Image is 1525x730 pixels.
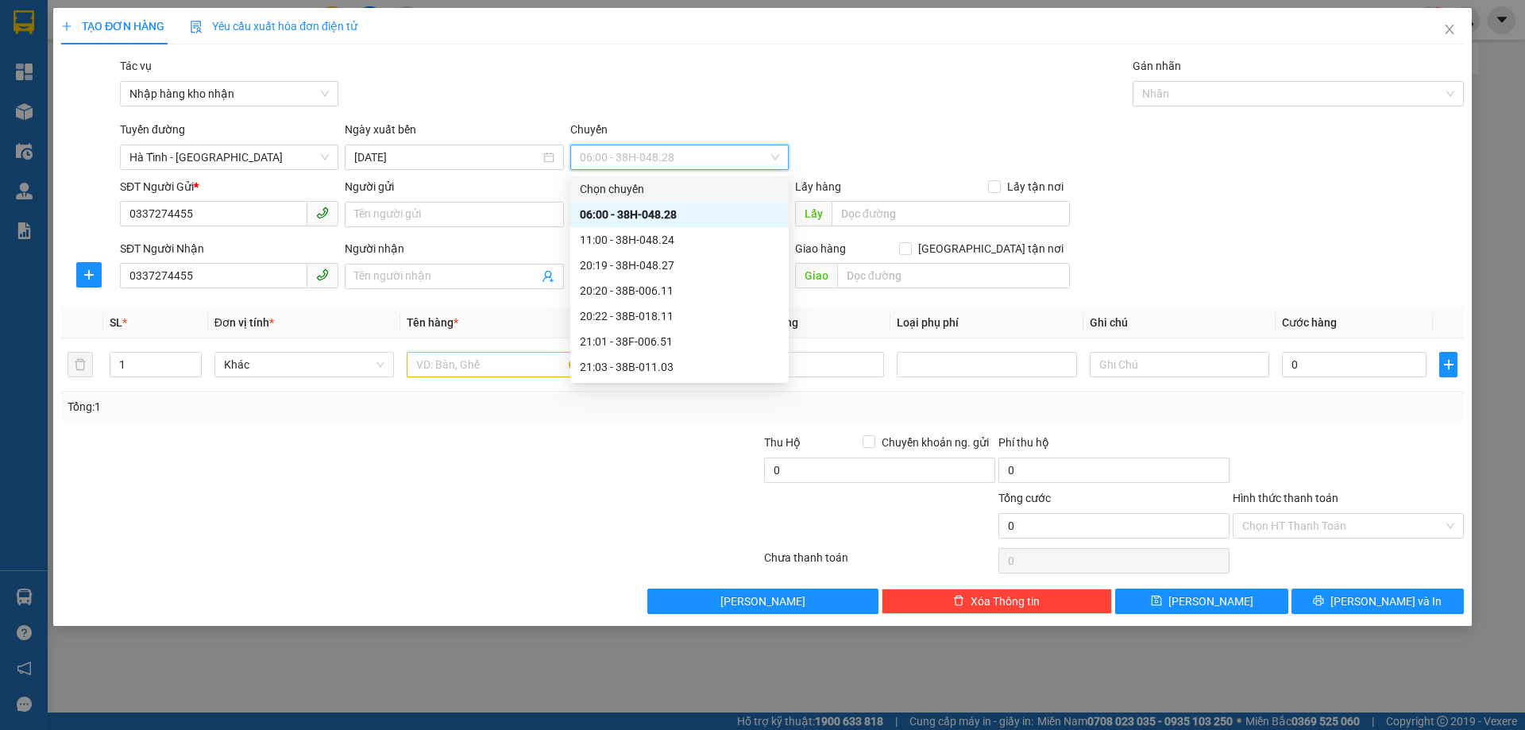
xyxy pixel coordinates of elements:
[316,268,329,281] span: phone
[1427,8,1472,52] button: Close
[570,176,789,202] div: Chọn chuyến
[580,180,779,198] div: Chọn chuyến
[580,282,779,299] div: 20:20 - 38B-006.11
[837,263,1070,288] input: Dọc đường
[316,207,329,219] span: phone
[190,20,357,33] span: Yêu cầu xuất hóa đơn điện tử
[762,549,997,577] div: Chưa thanh toán
[354,149,539,166] input: 12/09/2025
[953,595,964,608] span: delete
[77,268,101,281] span: plus
[998,492,1051,504] span: Tổng cước
[795,201,832,226] span: Lấy
[190,21,203,33] img: icon
[1282,316,1337,329] span: Cước hàng
[580,257,779,274] div: 20:19 - 38H-048.27
[120,60,152,72] label: Tác vụ
[1133,60,1181,72] label: Gán nhãn
[580,333,779,350] div: 21:01 - 38F-006.51
[890,307,1083,338] th: Loại phụ phí
[214,316,274,329] span: Đơn vị tính
[68,398,589,415] div: Tổng: 1
[20,20,99,99] img: logo.jpg
[1115,589,1288,614] button: save[PERSON_NAME]
[345,121,563,145] div: Ngày xuất bến
[795,180,841,193] span: Lấy hàng
[1001,178,1070,195] span: Lấy tận nơi
[1090,352,1269,377] input: Ghi Chú
[407,316,458,329] span: Tên hàng
[1233,492,1338,504] label: Hình thức thanh toán
[1440,358,1456,371] span: plus
[580,358,779,376] div: 21:03 - 38B-011.03
[76,262,102,288] button: plus
[795,242,846,255] span: Giao hàng
[580,145,779,169] span: 06:00 - 38H-048.28
[149,39,664,59] li: Cổ Đạm, xã [GEOGRAPHIC_DATA], [GEOGRAPHIC_DATA]
[580,206,779,223] div: 06:00 - 38H-048.28
[882,589,1113,614] button: deleteXóa Thông tin
[120,121,338,145] div: Tuyến đường
[407,352,586,377] input: VD: Bàn, Ghế
[61,21,72,32] span: plus
[345,240,563,257] div: Người nhận
[1330,593,1442,610] span: [PERSON_NAME] và In
[570,121,789,145] div: Chuyến
[832,201,1070,226] input: Dọc đường
[764,436,801,449] span: Thu Hộ
[1439,352,1457,377] button: plus
[1168,593,1253,610] span: [PERSON_NAME]
[998,434,1230,458] div: Phí thu hộ
[120,178,338,195] div: SĐT Người Gửi
[110,316,122,329] span: SL
[1313,595,1324,608] span: printer
[345,178,563,195] div: Người gửi
[971,593,1040,610] span: Xóa Thông tin
[912,240,1070,257] span: [GEOGRAPHIC_DATA] tận nơi
[120,240,338,257] div: SĐT Người Nhận
[875,434,995,451] span: Chuyển khoản ng. gửi
[580,307,779,325] div: 20:22 - 38B-018.11
[542,270,554,283] span: user-add
[1291,589,1464,614] button: printer[PERSON_NAME] và In
[1083,307,1276,338] th: Ghi chú
[795,263,837,288] span: Giao
[1151,595,1162,608] span: save
[647,589,878,614] button: [PERSON_NAME]
[129,82,329,106] span: Nhập hàng kho nhận
[720,593,805,610] span: [PERSON_NAME]
[20,115,237,168] b: GỬI : VP [GEOGRAPHIC_DATA]
[61,20,164,33] span: TẠO ĐƠN HÀNG
[1443,23,1456,36] span: close
[149,59,664,79] li: Hotline: 1900252555
[224,353,384,377] span: Khác
[580,231,779,249] div: 11:00 - 38H-048.24
[68,352,93,377] button: delete
[739,352,884,377] input: 0
[129,145,329,169] span: Hà Tĩnh - Hà Nội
